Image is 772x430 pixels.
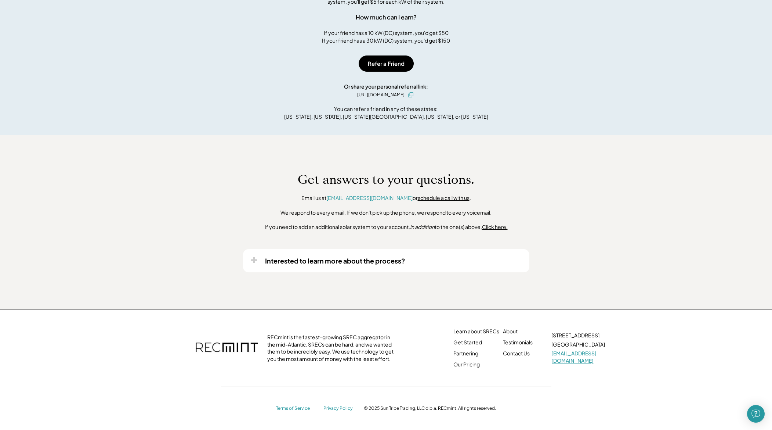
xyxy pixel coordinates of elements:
[356,13,417,22] div: How much can I earn?
[747,405,765,423] div: Open Intercom Messenger
[503,339,533,346] a: Testimonials
[322,29,450,44] div: If your friend has a 10 kW (DC) system, you'd get $50 If your friend has a 30 kW (DC) system, you...
[280,209,492,216] div: We respond to every email. If we don't pick up the phone, we respond to every voicemail.
[551,350,606,364] a: [EMAIL_ADDRESS][DOMAIN_NAME]
[418,194,470,201] a: schedule a call with us
[503,350,530,357] a: Contact Us
[453,361,480,368] a: Our Pricing
[267,334,398,362] div: RECmint is the fastest-growing SREC aggregator in the mid-Atlantic. SRECs can be hard, and we wan...
[453,328,499,335] a: Learn about SRECs
[326,194,413,201] a: [EMAIL_ADDRESS][DOMAIN_NAME]
[453,339,482,346] a: Get Started
[265,257,405,265] div: Interested to learn more about the process?
[344,83,428,90] div: Or share your personal referral link:
[359,55,414,72] button: Refer a Friend
[364,405,496,411] div: © 2025 Sun Tribe Trading, LLC d.b.a. RECmint. All rights reserved.
[196,335,258,361] img: recmint-logotype%403x.png
[406,90,415,99] button: click to copy
[298,172,474,187] h1: Get answers to your questions.
[551,332,599,339] div: [STREET_ADDRESS]
[482,223,508,230] u: Click here.
[323,405,356,412] a: Privacy Policy
[357,92,405,98] div: [URL][DOMAIN_NAME]
[265,223,508,231] div: If you need to add an additional solar system to your account, to the one(s) above,
[503,328,518,335] a: About
[284,105,488,121] div: You can refer a friend in any of these states: [US_STATE], [US_STATE], [US_STATE][GEOGRAPHIC_DATA...
[410,223,435,230] em: in addition
[551,341,605,348] div: [GEOGRAPHIC_DATA]
[453,350,478,357] a: Partnering
[301,194,471,202] div: Email us at or .
[276,405,316,412] a: Terms of Service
